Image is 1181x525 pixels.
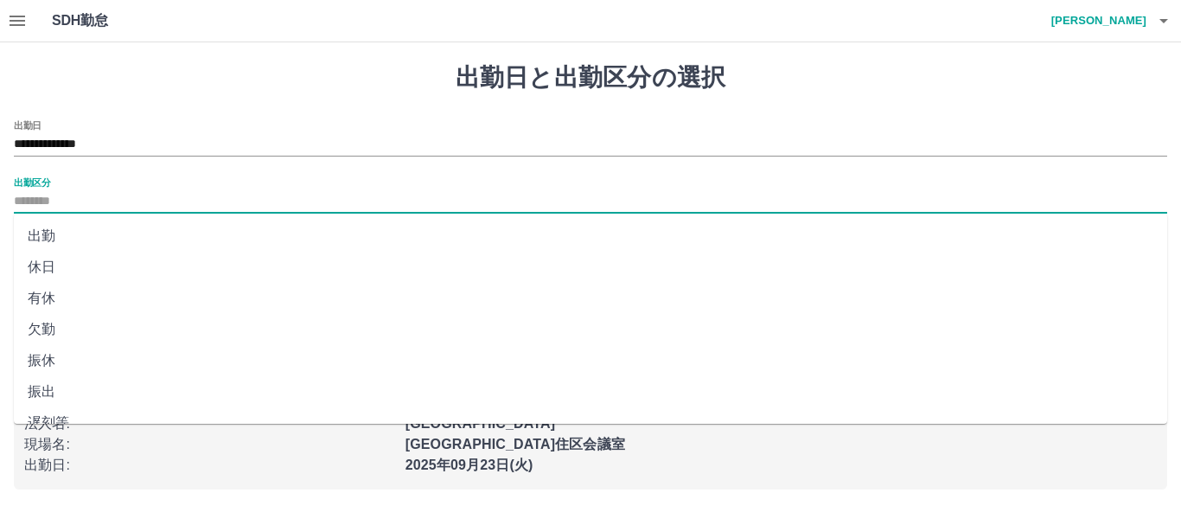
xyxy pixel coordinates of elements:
[14,221,1167,252] li: 出勤
[14,407,1167,439] li: 遅刻等
[405,437,625,451] b: [GEOGRAPHIC_DATA]住区会議室
[14,63,1167,93] h1: 出勤日と出勤区分の選択
[14,118,41,131] label: 出勤日
[24,434,395,455] p: 現場名 :
[14,283,1167,314] li: 有休
[405,458,533,472] b: 2025年09月23日(火)
[14,345,1167,376] li: 振休
[14,314,1167,345] li: 欠勤
[14,176,50,189] label: 出勤区分
[14,376,1167,407] li: 振出
[14,252,1167,283] li: 休日
[24,455,395,476] p: 出勤日 :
